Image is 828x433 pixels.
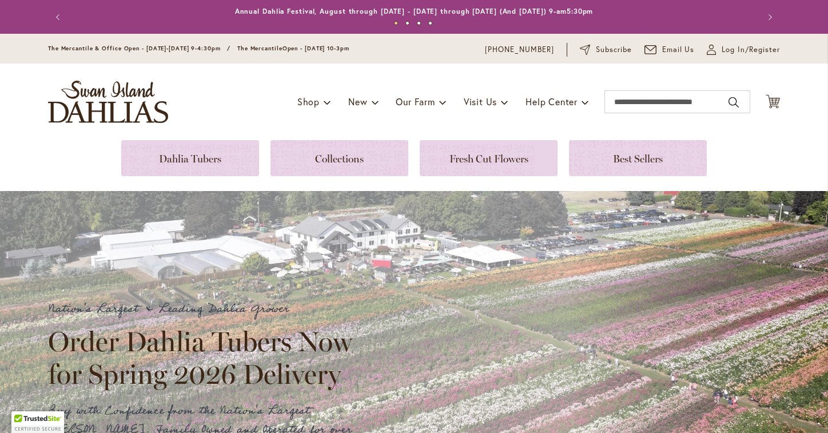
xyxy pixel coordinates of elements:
[405,21,409,25] button: 2 of 4
[526,96,578,108] span: Help Center
[396,96,435,108] span: Our Farm
[417,21,421,25] button: 3 of 4
[485,44,554,55] a: [PHONE_NUMBER]
[235,7,594,15] a: Annual Dahlia Festival, August through [DATE] - [DATE] through [DATE] (And [DATE]) 9-am5:30pm
[394,21,398,25] button: 1 of 4
[48,81,168,123] a: store logo
[707,44,780,55] a: Log In/Register
[596,44,632,55] span: Subscribe
[464,96,497,108] span: Visit Us
[662,44,695,55] span: Email Us
[297,96,320,108] span: Shop
[282,45,349,52] span: Open - [DATE] 10-3pm
[757,6,780,29] button: Next
[48,6,71,29] button: Previous
[722,44,780,55] span: Log In/Register
[428,21,432,25] button: 4 of 4
[580,44,632,55] a: Subscribe
[48,300,363,319] p: Nation's Largest & Leading Dahlia Grower
[48,325,363,390] h2: Order Dahlia Tubers Now for Spring 2026 Delivery
[348,96,367,108] span: New
[48,45,282,52] span: The Mercantile & Office Open - [DATE]-[DATE] 9-4:30pm / The Mercantile
[644,44,695,55] a: Email Us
